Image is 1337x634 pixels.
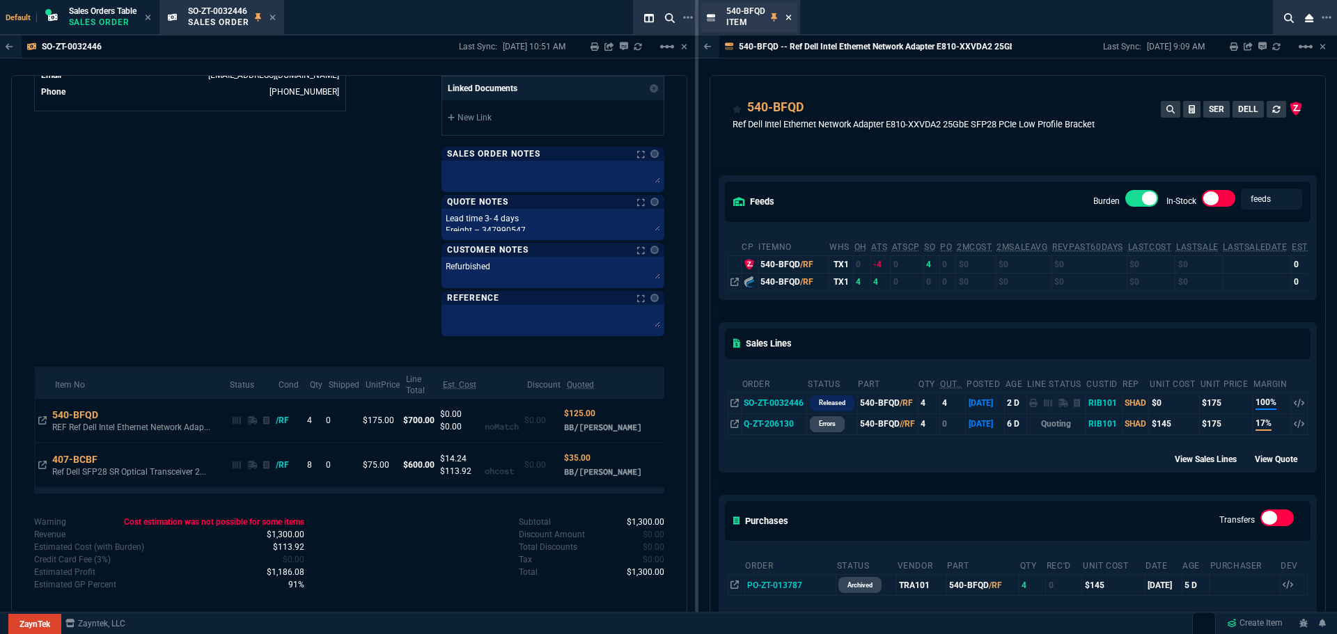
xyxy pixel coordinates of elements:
[448,111,658,124] a: New Link
[1280,555,1307,575] th: Dev
[273,367,305,399] th: Cond
[739,41,1141,52] p: 540-BFQD -- Ref Dell Intel Ethernet Network Adapter E810-XXVDA2 25GbE SFP28 PCIe Low Profile Bracket
[304,399,323,443] td: 4
[6,13,37,22] span: Default
[1103,41,1147,52] p: Last Sync:
[918,413,939,434] td: 4
[940,242,952,252] abbr: Total units on open Purchase Orders
[440,408,485,420] p: $0.00
[111,516,304,528] p: spec.value
[273,542,304,552] span: Cost with burden
[939,393,966,413] td: 4
[34,566,95,578] p: undefined
[485,420,519,433] p: noMatch
[1127,255,1175,273] td: $0
[747,98,804,116] a: 540-BFQD
[323,443,360,487] td: 0
[627,567,664,577] span: 1300
[253,566,304,578] p: spec.value
[800,260,813,269] span: /RF
[1046,575,1082,596] td: 0
[448,82,517,95] p: Linked Documents
[267,530,304,539] span: 1300
[253,528,304,541] p: spec.value
[61,617,130,630] a: msbcCompanyName
[897,575,947,596] td: TRA101
[1219,515,1255,525] label: Transfers
[730,580,739,590] nx-icon: Open In Opposite Panel
[956,273,996,290] td: $0
[892,242,920,252] abbr: ATS with all companies combined
[742,373,807,393] th: Order
[785,13,792,24] nx-icon: Close Tab
[519,516,551,528] p: undefined
[485,465,514,477] p: ohcost
[726,6,765,16] span: 540-BFQD
[870,273,891,290] td: 4
[519,541,577,553] p: undefined
[946,575,1019,596] td: 540-BFQD
[760,258,827,271] div: 540-BFQD
[1086,413,1122,434] td: RIB101
[188,6,247,16] span: SO-ZT-0032446
[760,276,827,288] div: 540-BFQD
[1019,555,1046,575] th: Qty
[269,553,304,566] p: spec.value
[819,397,845,409] p: Released
[564,453,591,463] span: Quoted Cost
[69,6,136,16] span: Sales Orders Table
[440,420,485,433] p: $0.00
[733,98,742,118] div: Add to Watchlist
[323,399,360,443] td: 0
[870,255,891,273] td: -4
[145,13,151,24] nx-icon: Close Tab
[34,578,116,591] p: undefined
[956,255,996,273] td: $0
[730,419,739,429] nx-icon: Open In Opposite Panel
[1299,10,1319,26] nx-icon: Close Workbench
[923,273,939,290] td: 0
[1122,373,1149,393] th: Rep
[38,415,47,425] nx-icon: Open In Opposite Panel
[704,42,712,51] nx-icon: Back to Table
[996,255,1051,273] td: $0
[742,393,807,413] td: SO-ZT-0032446
[730,398,739,408] nx-icon: Open In Opposite Panel
[957,242,992,252] abbr: Avg cost of all PO invoices for 2 months (with burden)
[35,443,886,487] tr: Ref Dell SFP28 SR Optical Transceiver 25GbE, Customer Kit
[304,443,323,487] td: 8
[323,367,360,399] th: Shipped
[275,578,304,591] p: spec.value
[918,373,939,393] th: QTY
[966,373,1005,393] th: Posted
[1200,413,1253,434] td: $175
[819,418,836,429] p: errors
[267,567,304,577] span: 1186.08
[730,277,739,287] nx-icon: Open In Opposite Panel
[900,398,913,408] span: /RF
[1253,373,1292,393] th: Margin
[1122,413,1149,434] td: SHAD
[854,242,867,252] abbr: Total units in inventory.
[742,413,807,434] td: Q-ZT-206130
[807,373,857,393] th: Status
[847,580,873,591] p: archived
[857,393,918,413] td: 540-BFQD
[643,542,664,552] span: 0
[630,541,664,553] p: spec.value
[1145,555,1182,575] th: Date
[503,41,565,52] p: [DATE] 10:51 AM
[1176,242,1219,252] abbr: The last SO Inv price. No time limit. (ignore zeros)
[188,17,249,28] p: Sales Order
[630,553,664,566] p: spec.value
[683,11,693,24] nx-icon: Open New Tab
[52,452,111,466] div: 407-BCBF
[1175,452,1249,466] div: View Sales Lines
[52,422,210,433] p: REF Ref Dell Intel Ethernet Network Adap...
[659,38,675,55] mat-icon: Example home icon
[733,514,789,528] h5: Purchases
[38,460,47,470] nx-icon: Open In Opposite Panel
[564,409,595,418] span: Quoted Cost
[34,528,65,541] p: undefined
